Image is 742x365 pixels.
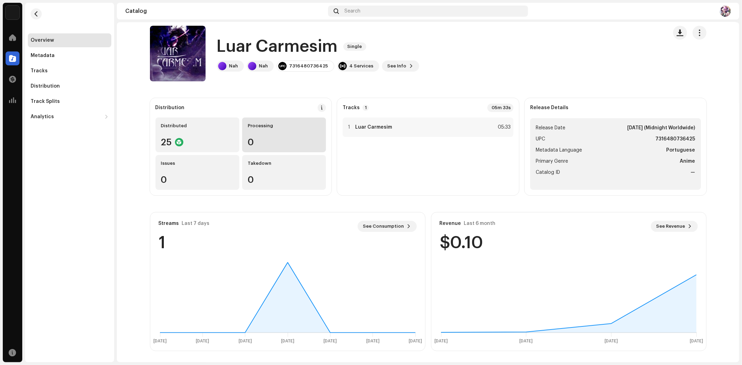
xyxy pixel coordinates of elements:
span: See Consumption [363,219,404,233]
re-m-nav-item: Overview [28,33,111,47]
text: [DATE] [434,339,448,343]
span: Catalog ID [536,168,560,177]
div: 05m 33s [487,104,513,112]
re-m-nav-item: Tracks [28,64,111,78]
strong: [DATE] (Midnight Worldwide) [628,124,695,132]
div: Nah [259,63,268,69]
div: Track Splits [31,99,60,104]
re-m-nav-item: Distribution [28,79,111,93]
div: Catalog [125,8,325,14]
div: Tracks [31,68,48,74]
strong: Anime [680,157,695,165]
span: UPC [536,135,545,143]
text: [DATE] [196,339,209,343]
div: Nah [229,63,238,69]
button: See Consumption [358,221,417,232]
strong: Release Details [530,105,568,111]
div: Issues [161,161,234,166]
p-badge: 1 [362,105,369,111]
span: Primary Genre [536,157,568,165]
div: Metadata [31,53,55,58]
strong: 7316480736425 [656,135,695,143]
div: 7316480736425 [289,63,328,69]
span: See Revenue [656,219,685,233]
button: See Revenue [651,221,698,232]
span: Release Date [536,124,565,132]
re-m-nav-item: Track Splits [28,95,111,108]
text: [DATE] [605,339,618,343]
re-m-nav-item: Metadata [28,49,111,63]
div: Overview [31,38,54,43]
text: [DATE] [690,339,703,343]
h1: Luar Carmesim [217,35,338,58]
text: [DATE] [238,339,252,343]
strong: Portuguese [667,146,695,154]
strong: Luar Carmesim [355,124,392,130]
div: Streams [159,221,179,226]
div: Distribution [155,105,185,111]
img: 58f44240-f5e7-422d-bb96-c9b46a6dd89d [720,6,731,17]
text: [DATE] [324,339,337,343]
div: Takedown [248,161,320,166]
img: de0d2825-999c-4937-b35a-9adca56ee094 [6,6,19,19]
div: 4 Services [350,63,374,69]
button: See Info [382,60,419,72]
re-m-nav-dropdown: Analytics [28,110,111,124]
div: 05:33 [495,123,511,131]
div: Processing [248,123,320,129]
text: [DATE] [153,339,167,343]
span: Single [343,42,366,51]
span: See Info [388,59,407,73]
span: Search [344,8,360,14]
strong: Tracks [343,105,360,111]
div: Last 6 month [464,221,496,226]
text: [DATE] [366,339,379,343]
div: Analytics [31,114,54,120]
div: Distributed [161,123,234,129]
span: Metadata Language [536,146,582,154]
text: [DATE] [519,339,533,343]
div: Distribution [31,83,60,89]
text: [DATE] [409,339,422,343]
text: [DATE] [281,339,294,343]
strong: — [691,168,695,177]
div: Revenue [440,221,461,226]
div: Last 7 days [182,221,210,226]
